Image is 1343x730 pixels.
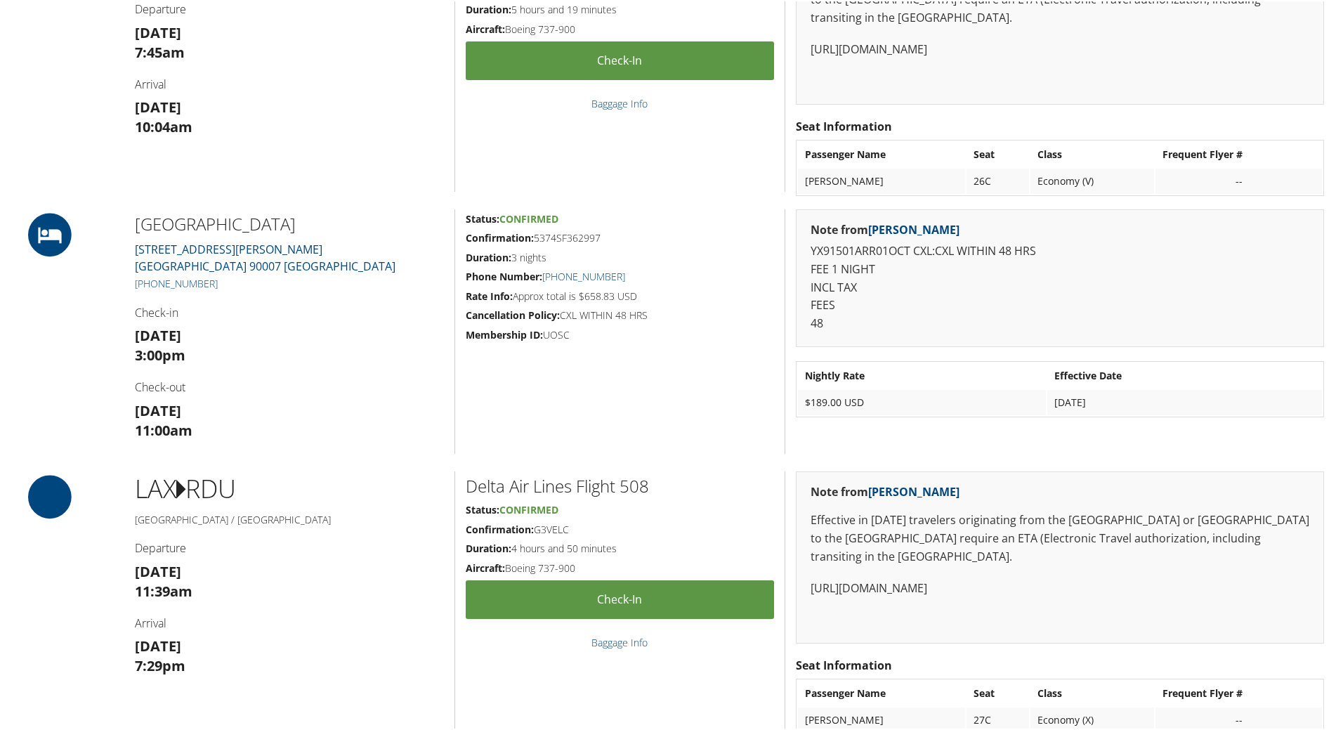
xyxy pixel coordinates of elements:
h5: Approx total is $658.83 USD [466,288,774,302]
p: YX91501ARR01OCT CXL:CXL WITHIN 48 HRS FEE 1 NIGHT INCL TAX FEES 48 [811,241,1309,331]
h5: CXL WITHIN 48 HRS [466,307,774,321]
th: Class [1030,141,1155,166]
strong: Duration: [466,1,511,15]
strong: [DATE] [135,325,181,344]
h4: Departure [135,539,444,554]
strong: 3:00pm [135,344,185,363]
th: Seat [967,679,1028,705]
th: Passenger Name [798,141,966,166]
strong: 11:00am [135,419,192,438]
h2: Delta Air Lines Flight 508 [466,473,774,497]
td: [PERSON_NAME] [798,167,966,193]
h5: 3 nights [466,249,774,263]
strong: Aircraft: [466,560,505,573]
strong: Note from [811,221,959,236]
div: -- [1162,712,1315,725]
strong: Confirmation: [466,230,534,243]
p: [URL][DOMAIN_NAME] [811,39,1309,58]
strong: Cancellation Policy: [466,307,560,320]
span: Confirmed [499,502,558,515]
th: Nightly Rate [798,362,1047,387]
strong: Membership ID: [466,327,543,340]
strong: Status: [466,211,499,224]
h5: [GEOGRAPHIC_DATA] / [GEOGRAPHIC_DATA] [135,511,444,526]
h5: 5374SF362997 [466,230,774,244]
th: Passenger Name [798,679,966,705]
strong: Duration: [466,249,511,263]
h5: Boeing 737-900 [466,560,774,574]
h5: 5 hours and 19 minutes [466,1,774,15]
a: [PERSON_NAME] [868,221,959,236]
h4: Check-in [135,304,444,319]
strong: [DATE] [135,400,181,419]
strong: [DATE] [135,22,181,41]
strong: 7:45am [135,41,185,60]
a: [PHONE_NUMBER] [135,275,218,289]
h5: Boeing 737-900 [466,21,774,35]
strong: 7:29pm [135,655,185,674]
strong: Aircraft: [466,21,505,34]
strong: 10:04am [135,116,192,135]
strong: Phone Number: [466,268,542,282]
strong: [DATE] [135,96,181,115]
td: $189.00 USD [798,389,1047,414]
h4: Arrival [135,75,444,91]
td: Economy (V) [1030,167,1155,193]
th: Seat [967,141,1028,166]
th: Effective Date [1047,362,1322,387]
th: Frequent Flyer # [1155,679,1322,705]
h5: G3VELC [466,521,774,535]
td: 26C [967,167,1028,193]
th: Frequent Flyer # [1155,141,1322,166]
strong: [DATE] [135,561,181,580]
strong: Seat Information [796,656,892,672]
a: Check-in [466,40,774,79]
h4: Arrival [135,614,444,630]
a: [PERSON_NAME] [868,483,959,498]
h1: LAX RDU [135,470,444,505]
h5: 4 hours and 50 minutes [466,540,774,554]
td: [DATE] [1047,389,1322,414]
strong: Confirmation: [466,521,534,535]
th: Class [1030,679,1155,705]
a: [PHONE_NUMBER] [542,268,625,282]
h2: [GEOGRAPHIC_DATA] [135,211,444,235]
a: [STREET_ADDRESS][PERSON_NAME][GEOGRAPHIC_DATA] 90007 [GEOGRAPHIC_DATA] [135,240,395,273]
strong: [DATE] [135,635,181,654]
h5: UOSC [466,327,774,341]
strong: Note from [811,483,959,498]
a: Baggage Info [591,634,648,648]
p: Effective in [DATE] travelers originating from the [GEOGRAPHIC_DATA] or [GEOGRAPHIC_DATA] to the ... [811,510,1309,564]
span: Confirmed [499,211,558,224]
strong: Seat Information [796,117,892,133]
h4: Check-out [135,378,444,393]
strong: Rate Info: [466,288,513,301]
a: Check-in [466,579,774,618]
strong: Duration: [466,540,511,554]
a: Baggage Info [591,96,648,109]
strong: Status: [466,502,499,515]
p: [URL][DOMAIN_NAME] [811,578,1309,597]
div: -- [1162,174,1315,186]
strong: 11:39am [135,580,192,599]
